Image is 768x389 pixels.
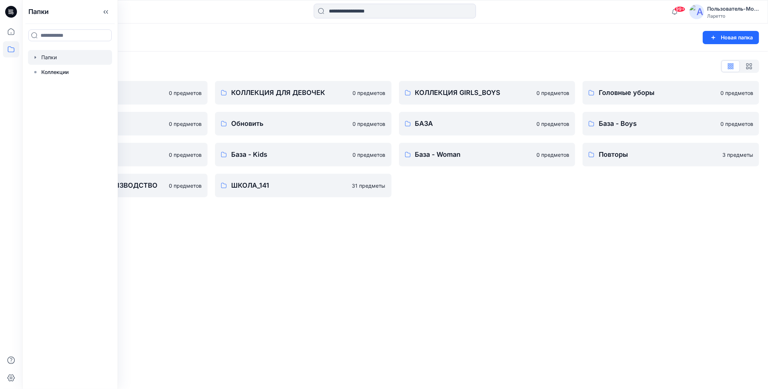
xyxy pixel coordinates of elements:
ya-tr-span: База - Boys [599,120,637,127]
p: 0 предметов [169,151,202,159]
ya-tr-span: БАЗА [415,120,433,127]
ya-tr-span: предметов [174,90,202,96]
a: База - Woman0 предметов [399,143,576,166]
ya-tr-span: 3 [722,152,726,158]
ya-tr-span: предметы [727,152,753,158]
ya-tr-span: ШКОЛА_141 [231,181,269,189]
p: 0 предметов [169,182,202,190]
ya-tr-span: Новая папка [721,33,753,42]
p: 0 предметов [353,151,386,159]
ya-tr-span: предметы [359,183,386,189]
a: СОБСТВЕННОЕ ПРОИЗВОДСТВО0 предметов [31,174,208,197]
span: 99+ [674,6,685,12]
ya-tr-span: 31 [352,183,358,189]
p: 0 предметов [536,151,569,159]
a: База - Kids0 предметов [215,143,392,166]
p: 0 предметов [353,120,386,128]
p: 0 предметов [536,120,569,128]
a: КОЛЛЕКЦИЯ GIRLS_BOYS0 предметов [399,81,576,105]
p: 0 предметов [720,89,753,97]
a: Повторы3 предметы [583,143,759,166]
a: База - Girls0 предметов [31,143,208,166]
a: КОЛЛЕКЦИЯ ДЛЯ ДЕВОЧЕК0 предметов [215,81,392,105]
ya-tr-span: База - Woman [415,151,461,158]
a: База - Boys0 предметов [583,112,759,135]
ya-tr-span: Коллекции [41,69,69,75]
a: Головные уборы0 предметов [583,81,759,105]
p: 0 предметов [536,89,569,97]
p: 0 предметов [169,120,202,128]
p: Обновить [231,119,348,129]
p: КОЛЛЕКЦИЯ ДЛЯ ДЕВОЧЕК [231,88,348,98]
ya-tr-span: Папки [28,8,49,15]
a: БАЗА0 предметов [399,112,576,135]
p: 0 предметов [720,120,753,128]
ya-tr-span: КОЛЛЕКЦИЯ GIRLS_BOYS [415,89,501,96]
a: ШКОЛА_14131 предметы [215,174,392,197]
ya-tr-span: Повторы [599,151,628,158]
a: КОЛЛЕКЦИЯ BOY'S0 предметов [31,81,208,105]
button: Новая папка [703,31,759,44]
ya-tr-span: Головные уборы [599,89,654,96]
img: аватар [689,4,704,19]
p: 0 предметов [353,89,386,97]
ya-tr-span: 0 [169,90,172,96]
a: Обновить0 предметов [215,112,392,135]
p: База - Kids [231,149,348,160]
ya-tr-span: Ларетто [707,13,725,19]
a: Разное0 предметов [31,112,208,135]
